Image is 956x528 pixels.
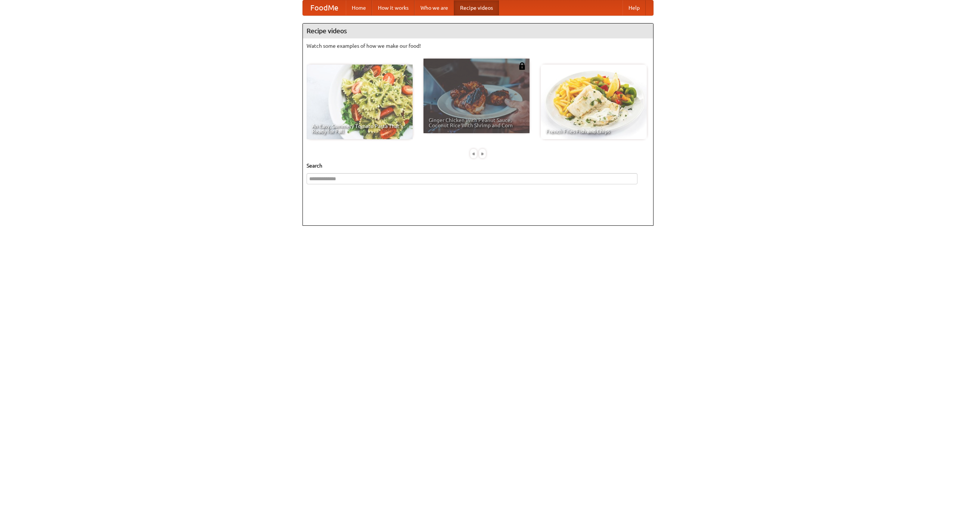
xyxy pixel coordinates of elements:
[346,0,372,15] a: Home
[415,0,454,15] a: Who we are
[312,124,407,134] span: An Easy, Summery Tomato Pasta That's Ready for Fall
[372,0,415,15] a: How it works
[623,0,646,15] a: Help
[541,65,647,139] a: French Fries Fish and Chips
[518,62,526,70] img: 483408.png
[470,149,477,158] div: «
[303,24,653,38] h4: Recipe videos
[307,65,413,139] a: An Easy, Summery Tomato Pasta That's Ready for Fall
[479,149,486,158] div: »
[454,0,499,15] a: Recipe videos
[303,0,346,15] a: FoodMe
[546,129,642,134] span: French Fries Fish and Chips
[307,42,649,50] p: Watch some examples of how we make our food!
[307,162,649,169] h5: Search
